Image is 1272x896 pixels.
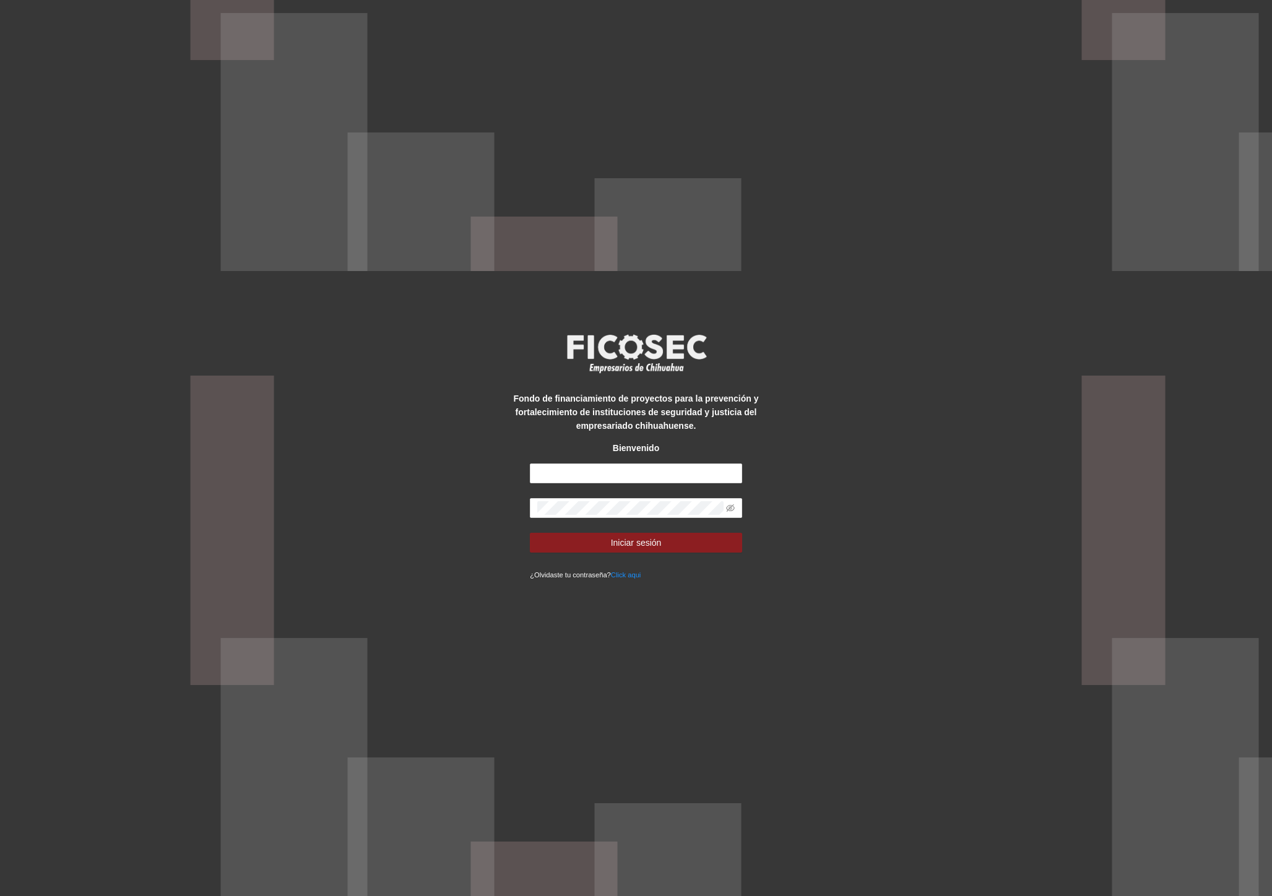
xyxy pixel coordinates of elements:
a: Click aqui [611,571,641,579]
span: eye-invisible [726,504,735,512]
strong: Bienvenido [613,443,659,453]
span: Iniciar sesión [611,536,662,549]
strong: Fondo de financiamiento de proyectos para la prevención y fortalecimiento de instituciones de seg... [514,394,759,431]
button: Iniciar sesión [530,533,742,553]
img: logo [559,330,714,376]
small: ¿Olvidaste tu contraseña? [530,571,641,579]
